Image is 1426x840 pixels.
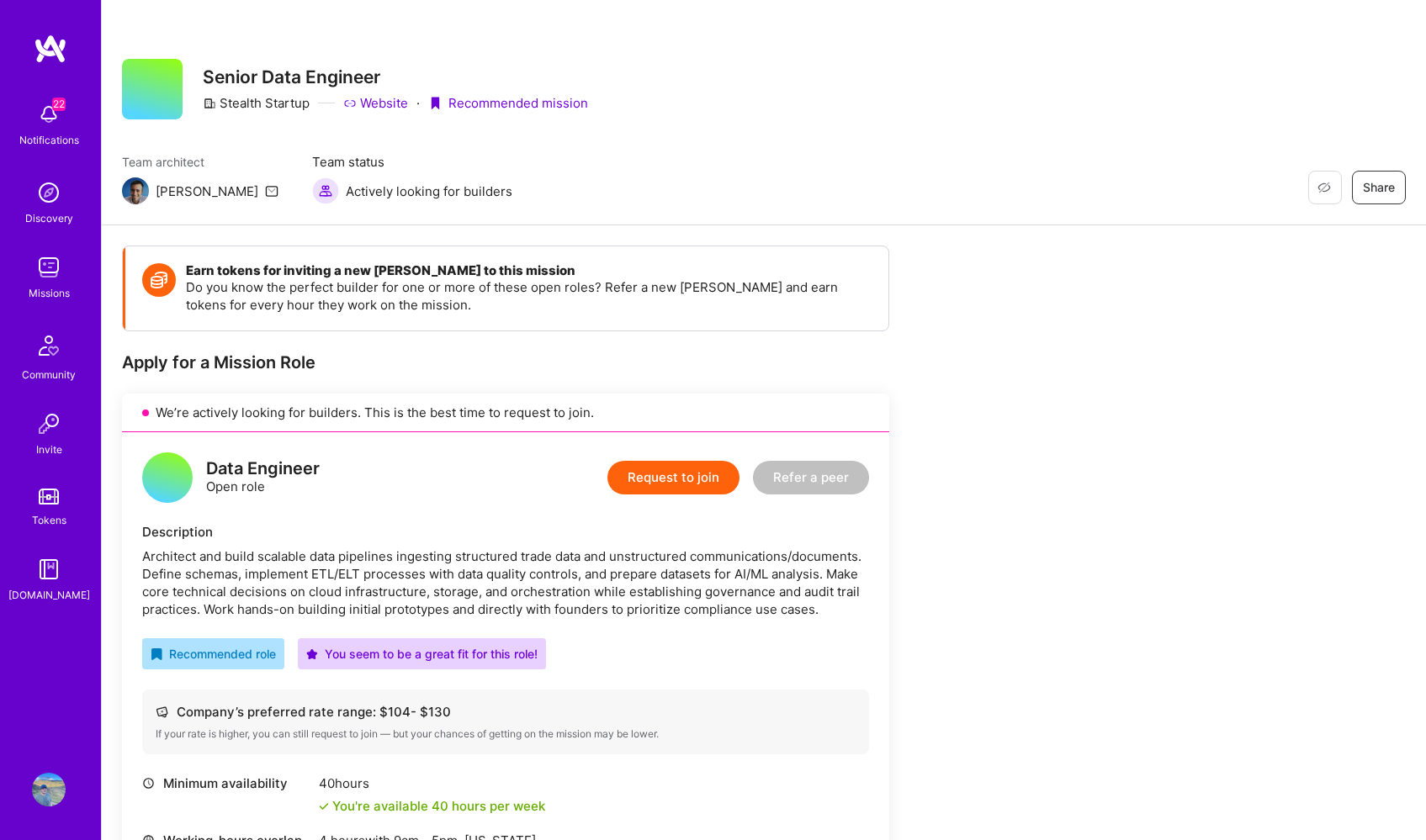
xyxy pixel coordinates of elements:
[319,774,545,792] div: 40 hours
[25,209,73,227] div: Discovery
[122,351,889,373] div: Apply for a Mission Role
[203,94,310,112] div: Stealth Startup
[28,773,70,806] a: User Avatar
[122,394,889,432] div: We’re actively looking for builders. This is the best time to request to join.
[265,184,278,198] i: icon Mail
[306,648,318,660] i: icon PurpleStar
[151,645,276,663] div: Recommended role
[142,547,869,618] div: Architect and build scalable data pipelines ingesting structured trade data and unstructured comm...
[151,648,162,660] i: icon RecommendedBadge
[203,66,588,87] h3: Senior Data Engineer
[142,774,310,792] div: Minimum availability
[122,153,278,171] span: Team architect
[186,263,872,278] h4: Earn tokens for inviting a new [PERSON_NAME] to this mission
[39,489,59,505] img: tokens
[8,586,90,604] div: [DOMAIN_NAME]
[32,511,66,529] div: Tokens
[19,131,79,149] div: Notifications
[36,441,62,458] div: Invite
[32,176,66,209] img: discovery
[206,460,320,478] div: Data Engineer
[142,777,155,790] i: icon Clock
[343,94,408,112] a: Website
[1363,179,1395,196] span: Share
[142,523,869,541] div: Description
[142,263,176,297] img: Token icon
[416,94,420,112] div: ·
[319,801,329,811] i: icon Check
[32,98,66,131] img: bell
[32,407,66,441] img: Invite
[306,645,538,663] div: You seem to be a great fit for this role!
[32,552,66,586] img: guide book
[22,366,76,383] div: Community
[607,461,740,494] button: Request to join
[346,182,512,200] span: Actively looking for builders
[319,797,545,815] div: You're available 40 hours per week
[1317,181,1331,194] i: icon EyeClosed
[203,97,216,110] i: icon CompanyGray
[156,727,856,741] div: If your rate is higher, you can still request to join — but your chances of getting on the missio...
[156,182,258,200] div: [PERSON_NAME]
[1352,171,1406,204] button: Share
[206,460,320,495] div: Open role
[753,461,869,494] button: Refer a peer
[29,325,69,366] img: Community
[32,773,66,806] img: User Avatar
[34,34,67,64] img: logo
[186,278,872,314] p: Do you know the perfect builder for one or more of these open roles? Refer a new [PERSON_NAME] an...
[156,703,856,721] div: Company’s preferred rate range: $ 104 - $ 130
[428,97,442,110] i: icon PurpleRibbon
[122,177,149,204] img: Team Architect
[52,98,66,111] span: 22
[312,177,339,204] img: Actively looking for builders
[29,284,70,302] div: Missions
[312,153,512,171] span: Team status
[32,251,66,284] img: teamwork
[156,705,168,718] i: icon Cash
[428,94,588,112] div: Recommended mission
